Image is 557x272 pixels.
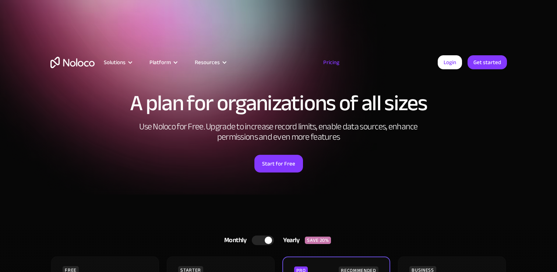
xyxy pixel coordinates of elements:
[314,57,349,67] a: Pricing
[131,122,426,142] h2: Use Noloco for Free. Upgrade to increase record limits, enable data sources, enhance permissions ...
[195,57,220,67] div: Resources
[254,155,303,172] a: Start for Free
[215,235,252,246] div: Monthly
[149,57,171,67] div: Platform
[140,57,186,67] div: Platform
[305,237,331,244] div: SAVE 20%
[104,57,126,67] div: Solutions
[468,55,507,69] a: Get started
[95,57,140,67] div: Solutions
[50,92,507,114] h1: A plan for organizations of all sizes
[186,57,235,67] div: Resources
[274,235,305,246] div: Yearly
[438,55,462,69] a: Login
[50,57,95,68] a: home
